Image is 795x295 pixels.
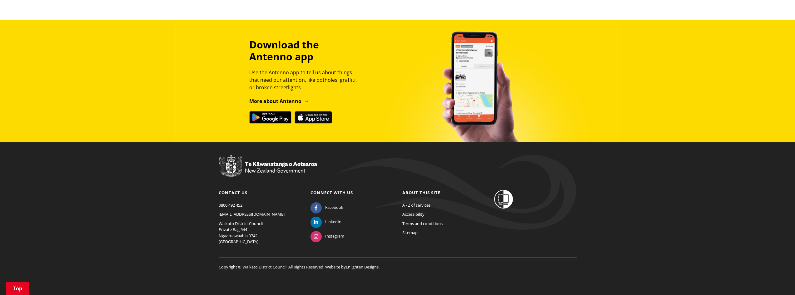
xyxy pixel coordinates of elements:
[219,258,577,270] p: Copyright © Waikato District Council. All Rights Reserved. Website by .
[219,190,247,195] a: Contact us
[219,169,317,175] a: New Zealand Government
[219,202,242,208] a: 0800 492 452
[402,211,425,217] a: Accessibility
[219,211,285,217] a: [EMAIL_ADDRESS][DOMAIN_NAME]
[249,98,310,105] a: More about Antenno
[249,111,291,124] img: Get it on Google Play
[6,282,29,295] a: Top
[402,202,430,208] a: A - Z of services
[766,269,789,291] iframe: Messenger Launcher
[346,264,379,270] a: Enlighten Designs
[219,155,317,177] img: New Zealand Government
[311,233,344,239] a: Instagram
[311,204,343,210] a: Facebook
[249,39,362,63] h3: Download the Antenno app
[311,190,353,195] a: Connect with us
[311,219,341,224] a: LinkedIn
[249,69,362,91] p: Use the Antenno app to tell us about things that need our attention, like potholes, graffiti, or ...
[295,111,332,124] img: Download on the App Store
[494,190,513,209] img: Shielded
[402,221,443,226] a: Terms and conditions
[219,221,301,245] p: Waikato District Council Private Bag 544 Ngaaruawaahia 3742 [GEOGRAPHIC_DATA]
[325,233,344,239] span: Instagram
[325,204,343,211] span: Facebook
[402,190,440,195] a: About this site
[325,219,341,225] span: LinkedIn
[402,230,418,235] a: Sitemap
